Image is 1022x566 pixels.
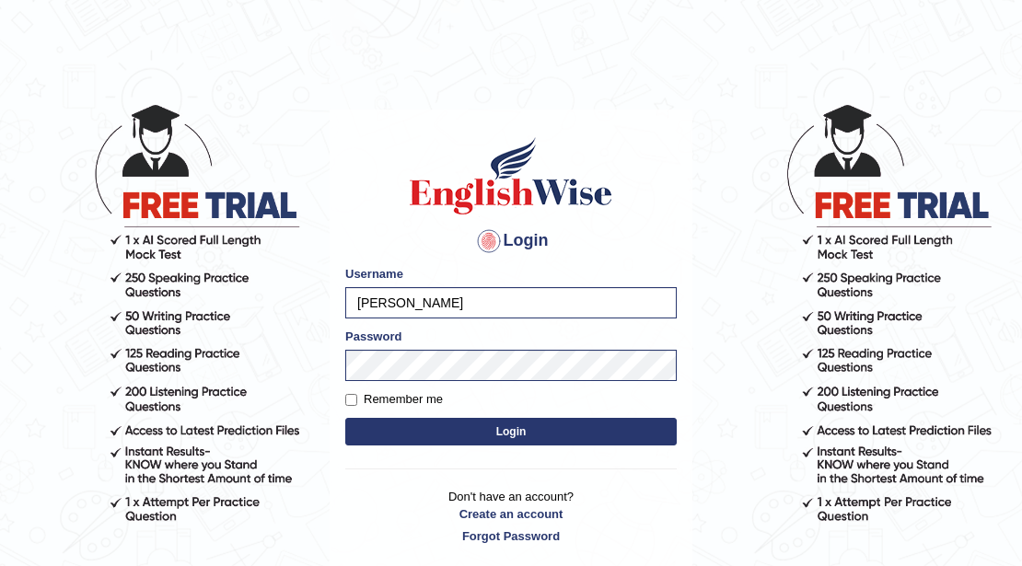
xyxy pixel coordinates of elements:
[345,328,401,345] label: Password
[345,505,677,523] a: Create an account
[345,390,443,409] label: Remember me
[345,226,677,256] h4: Login
[345,488,677,545] p: Don't have an account?
[345,265,403,283] label: Username
[345,527,677,545] a: Forgot Password
[345,418,677,445] button: Login
[345,394,357,406] input: Remember me
[406,134,616,217] img: Logo of English Wise sign in for intelligent practice with AI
